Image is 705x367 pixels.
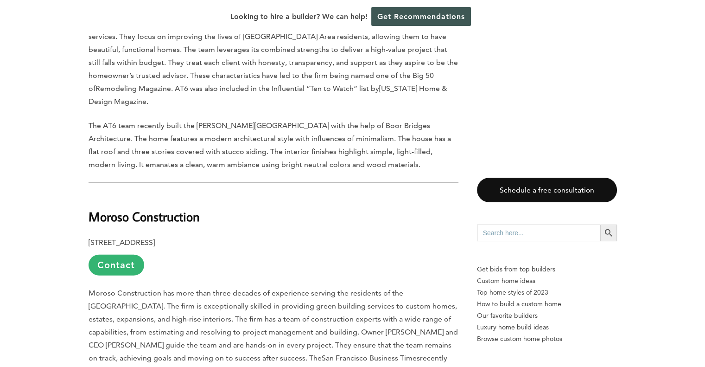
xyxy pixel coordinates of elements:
[322,354,420,362] span: San Francisco Business Times
[371,7,471,26] a: Get Recommendations
[477,322,617,333] a: Luxury home build ideas
[477,333,617,345] a: Browse custom home photos
[89,121,451,169] span: The AT6 team recently built the [PERSON_NAME][GEOGRAPHIC_DATA] with the help of Boor Bridges Arch...
[603,228,614,238] svg: Search
[477,287,617,298] a: Top home styles of 2023
[477,178,617,202] a: Schedule a free consultation
[89,208,200,225] b: Moroso Construction
[477,298,617,310] a: How to build a custom home
[89,6,458,93] span: AT6 Architecture + Design Build has a team of architects, builders, and support personnel driven ...
[95,84,171,93] span: Remodeling Magazine
[477,225,600,241] input: Search here...
[477,264,617,275] p: Get bids from top builders
[477,275,617,287] a: Custom home ideas
[89,238,155,247] b: [STREET_ADDRESS]
[89,255,144,276] a: Contact
[171,84,379,93] span: . AT6 was also included in the Influential “Ten to Watch” list by
[89,289,458,362] span: Moroso Construction has more than three decades of experience serving the residents of the [GEOGR...
[89,84,447,106] span: [US_STATE] Home & Design Magazine.
[477,310,617,322] a: Our favorite builders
